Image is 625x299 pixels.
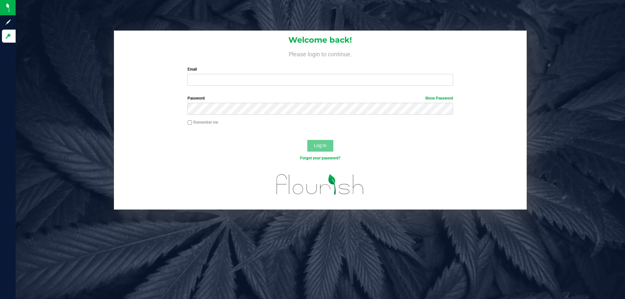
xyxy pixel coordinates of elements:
[5,33,11,39] inline-svg: Log in
[187,96,205,101] span: Password
[5,19,11,25] inline-svg: Sign up
[269,168,372,201] img: flourish_logo.svg
[187,120,192,125] input: Remember me
[187,119,218,125] label: Remember me
[114,36,527,44] h1: Welcome back!
[425,96,453,101] a: Show Password
[307,140,333,152] button: Log In
[187,66,453,72] label: Email
[300,156,340,160] a: Forgot your password?
[314,143,326,148] span: Log In
[114,49,527,57] h4: Please login to continue.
